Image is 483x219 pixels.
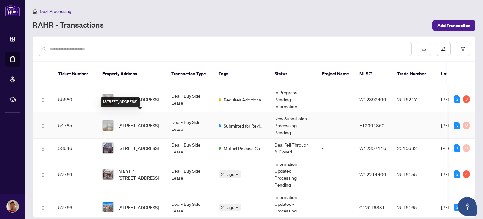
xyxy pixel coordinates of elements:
td: - [392,112,436,139]
span: Mutual Release Completed [224,145,264,152]
th: Tags [214,62,269,86]
button: Logo [38,143,48,153]
span: Requires Additional Docs [224,96,264,103]
td: 55680 [53,86,97,112]
th: Transaction Type [166,62,214,86]
th: Trade Number [392,62,436,86]
img: thumbnail-img [103,169,113,180]
button: edit [436,42,451,56]
div: 3 [463,95,470,103]
td: New Submission - Processing Pending [269,112,317,139]
th: MLS # [354,62,392,86]
td: 2515632 [392,139,436,158]
td: Deal - Buy Side Lease [166,86,214,112]
td: - [317,158,354,191]
img: Logo [41,172,46,177]
td: Information Updated - Processing Pending [269,158,317,191]
span: Deal Processing [40,9,71,14]
span: download [422,47,426,51]
span: home [33,9,37,14]
span: edit [441,47,446,51]
td: 53646 [53,139,97,158]
img: Logo [41,205,46,210]
button: Logo [38,94,48,104]
button: Logo [38,202,48,212]
span: down [236,206,239,209]
div: 3 [454,122,460,129]
span: down [236,173,239,176]
span: [STREET_ADDRESS] [119,96,159,103]
span: E12394860 [359,123,385,128]
div: 2 [454,170,460,178]
span: Submitted for Review [224,122,264,129]
td: 2516155 [392,158,436,191]
td: 2516217 [392,86,436,112]
th: Status [269,62,317,86]
button: Add Transaction [432,20,475,31]
span: 2 Tags [221,204,234,211]
span: C12016331 [359,205,385,210]
span: W12357116 [359,145,386,151]
td: - [317,112,354,139]
div: 2 [454,95,460,103]
td: - [317,139,354,158]
span: W12214409 [359,171,386,177]
button: filter [456,42,470,56]
span: Add Transaction [437,20,470,31]
div: 1 [454,144,460,152]
td: Deal - Buy Side Lease [166,112,214,139]
div: [STREET_ADDRESS] [101,97,140,107]
img: Profile Icon [7,200,19,212]
img: thumbnail-img [103,94,113,105]
img: thumbnail-img [103,202,113,213]
img: Logo [41,124,46,129]
th: Project Name [317,62,354,86]
th: Ticket Number [53,62,97,86]
span: W12392499 [359,96,386,102]
div: 0 [463,144,470,152]
img: Logo [41,146,46,151]
button: download [417,42,431,56]
div: 2 [454,204,460,211]
img: thumbnail-img [103,143,113,153]
span: 2 Tags [221,170,234,178]
span: Main Flr-[STREET_ADDRESS] [119,167,161,181]
span: [STREET_ADDRESS] [119,122,159,129]
img: thumbnail-img [103,120,113,131]
button: Open asap [458,197,477,216]
img: logo [5,5,20,16]
td: In Progress - Pending Information [269,86,317,112]
span: [STREET_ADDRESS] [119,204,159,211]
img: Logo [41,97,46,102]
button: Logo [38,169,48,179]
td: Deal - Buy Side Lease [166,139,214,158]
td: - [317,86,354,112]
a: RAHR - Transactions [33,20,104,31]
button: Logo [38,120,48,130]
td: Deal - Buy Side Lease [166,158,214,191]
div: 4 [463,170,470,178]
span: filter [461,47,465,51]
span: [STREET_ADDRESS] [119,145,159,152]
td: 52769 [53,158,97,191]
td: Deal Fell Through & Closed [269,139,317,158]
div: 0 [463,122,470,129]
th: Property Address [97,62,166,86]
td: 54785 [53,112,97,139]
